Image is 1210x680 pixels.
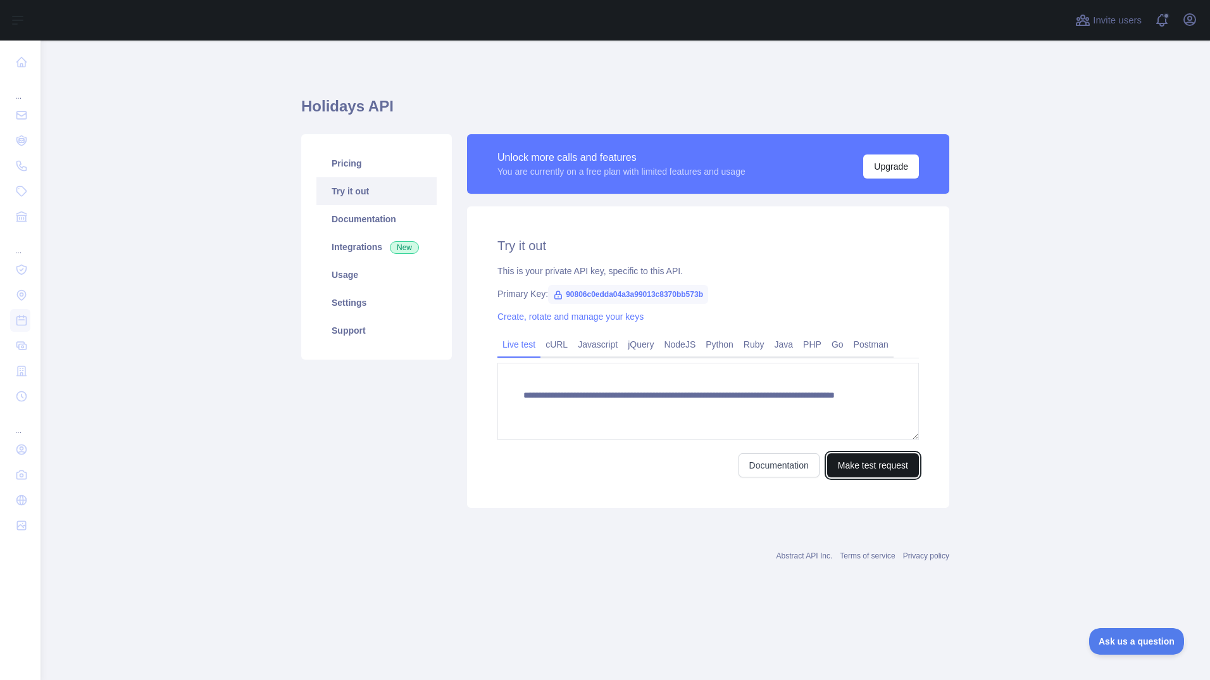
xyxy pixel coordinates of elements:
[798,334,826,355] a: PHP
[840,551,895,560] a: Terms of service
[826,334,849,355] a: Go
[1073,10,1144,30] button: Invite users
[316,149,437,177] a: Pricing
[316,261,437,289] a: Usage
[497,165,745,178] div: You are currently on a free plan with limited features and usage
[10,410,30,436] div: ...
[903,551,949,560] a: Privacy policy
[548,285,708,304] span: 90806c0edda04a3a99013c8370bb573b
[1093,13,1142,28] span: Invite users
[316,205,437,233] a: Documentation
[827,453,919,477] button: Make test request
[1089,628,1185,655] iframe: Toggle Customer Support
[701,334,739,355] a: Python
[316,177,437,205] a: Try it out
[497,287,919,300] div: Primary Key:
[863,154,919,179] button: Upgrade
[316,233,437,261] a: Integrations New
[316,289,437,317] a: Settings
[316,317,437,344] a: Support
[623,334,659,355] a: jQuery
[10,230,30,256] div: ...
[10,76,30,101] div: ...
[497,265,919,277] div: This is your private API key, specific to this API.
[659,334,701,355] a: NodeJS
[770,334,799,355] a: Java
[497,334,540,355] a: Live test
[573,334,623,355] a: Javascript
[540,334,573,355] a: cURL
[777,551,833,560] a: Abstract API Inc.
[497,312,644,322] a: Create, rotate and manage your keys
[739,334,770,355] a: Ruby
[849,334,894,355] a: Postman
[301,96,949,127] h1: Holidays API
[497,150,745,165] div: Unlock more calls and features
[497,237,919,255] h2: Try it out
[390,241,419,254] span: New
[739,453,820,477] a: Documentation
